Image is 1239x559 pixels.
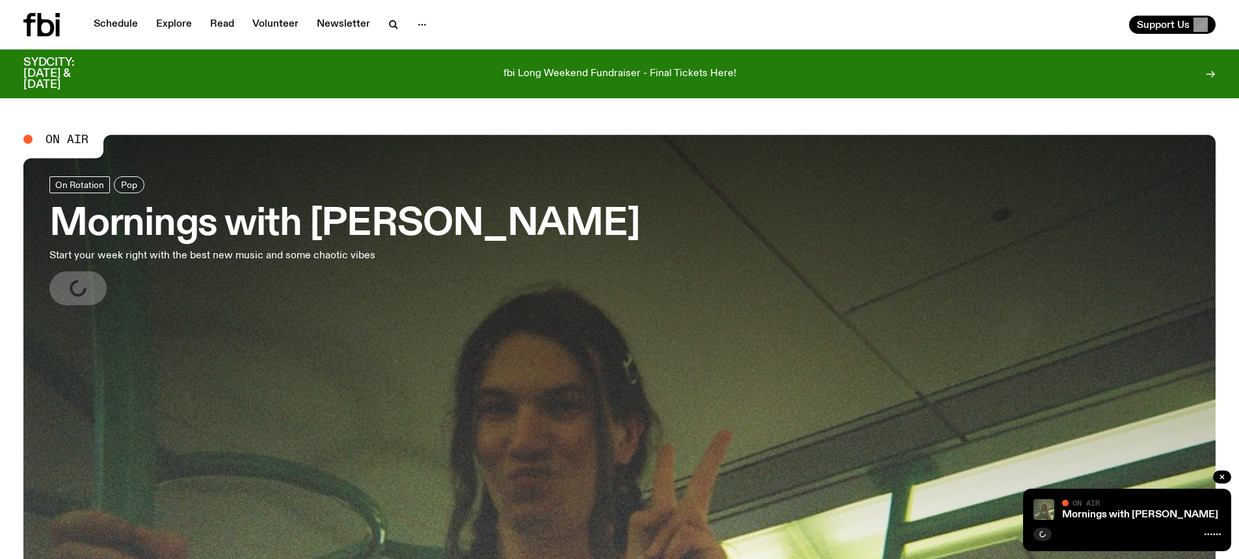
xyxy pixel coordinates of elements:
button: Support Us [1129,16,1216,34]
a: Newsletter [309,16,378,34]
h3: Mornings with [PERSON_NAME] [49,206,640,243]
span: On Air [46,133,88,145]
span: Pop [121,180,137,190]
span: Support Us [1137,19,1190,31]
a: Mornings with [PERSON_NAME]Start your week right with the best new music and some chaotic vibes [49,176,640,305]
a: On Rotation [49,176,110,193]
a: Explore [148,16,200,34]
h3: SYDCITY: [DATE] & [DATE] [23,57,107,90]
span: On Air [1072,498,1100,507]
a: Pop [114,176,144,193]
a: Schedule [86,16,146,34]
p: fbi Long Weekend Fundraiser - Final Tickets Here! [503,68,736,80]
a: Read [202,16,242,34]
a: Volunteer [245,16,306,34]
p: Start your week right with the best new music and some chaotic vibes [49,248,382,264]
span: On Rotation [55,180,104,190]
img: Jim Kretschmer in a really cute outfit with cute braids, standing on a train holding up a peace s... [1033,499,1054,520]
a: Mornings with [PERSON_NAME] [1062,510,1218,520]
